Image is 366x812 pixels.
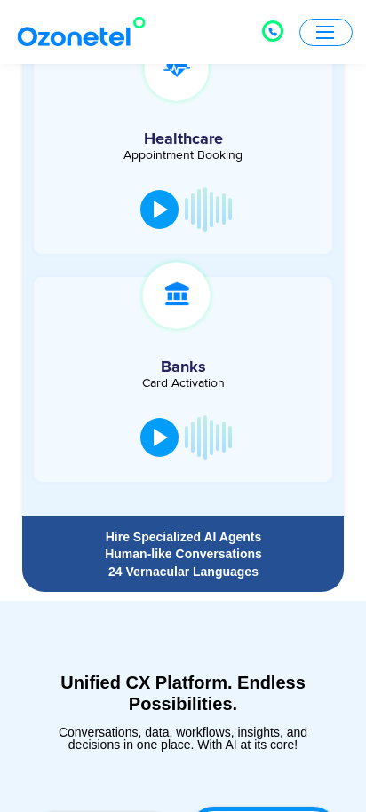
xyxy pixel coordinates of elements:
[43,359,323,375] h5: Banks
[31,672,335,714] div: Unified CX Platform. Endless Possibilities.
[28,531,339,543] div: Hire Specialized AI Agents
[43,377,323,390] div: Card Activation
[31,726,335,751] div: Conversations, data, workflows, insights, and decisions in one place. With AI at its core!
[36,565,330,578] div: 24 Vernacular Languages
[28,548,339,560] div: Human-like Conversations
[47,149,319,162] div: Appointment Booking
[47,131,319,147] h5: Healthcare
